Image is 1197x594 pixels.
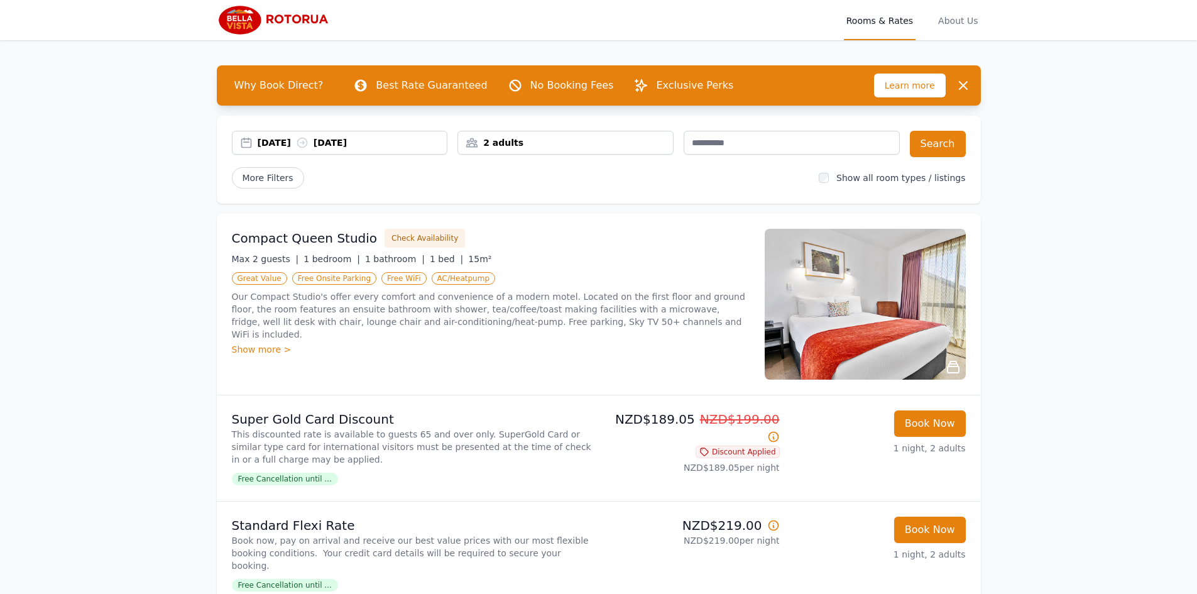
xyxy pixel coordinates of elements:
p: Book now, pay on arrival and receive our best value prices with our most flexible booking conditi... [232,534,594,572]
span: Free Onsite Parking [292,272,376,285]
h3: Compact Queen Studio [232,229,378,247]
span: Free Cancellation until ... [232,579,338,591]
button: Book Now [894,410,966,437]
span: Why Book Direct? [224,73,334,98]
span: Great Value [232,272,287,285]
p: No Booking Fees [530,78,614,93]
div: [DATE] [DATE] [258,136,447,149]
p: NZD$219.00 per night [604,534,780,547]
button: Check Availability [385,229,465,248]
p: 1 night, 2 adults [790,442,966,454]
span: 1 bedroom | [303,254,360,264]
div: Show more > [232,343,750,356]
span: Learn more [874,74,946,97]
p: Standard Flexi Rate [232,517,594,534]
label: Show all room types / listings [836,173,965,183]
p: Best Rate Guaranteed [376,78,487,93]
span: 1 bathroom | [365,254,425,264]
span: Free WiFi [381,272,427,285]
p: Exclusive Perks [656,78,733,93]
p: This discounted rate is available to guests 65 and over only. SuperGold Card or similar type card... [232,428,594,466]
p: Super Gold Card Discount [232,410,594,428]
span: NZD$199.00 [700,412,780,427]
button: Search [910,131,966,157]
button: Book Now [894,517,966,543]
span: Discount Applied [696,446,780,458]
p: NZD$189.05 [604,410,780,446]
p: NZD$189.05 per night [604,461,780,474]
span: More Filters [232,167,304,189]
p: Our Compact Studio's offer every comfort and convenience of a modern motel. Located on the first ... [232,290,750,341]
span: AC/Heatpump [432,272,495,285]
span: 1 bed | [430,254,463,264]
p: 1 night, 2 adults [790,548,966,561]
span: 15m² [468,254,491,264]
span: Free Cancellation until ... [232,473,338,485]
img: Bella Vista Rotorua [217,5,338,35]
span: Max 2 guests | [232,254,299,264]
div: 2 adults [458,136,673,149]
p: NZD$219.00 [604,517,780,534]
